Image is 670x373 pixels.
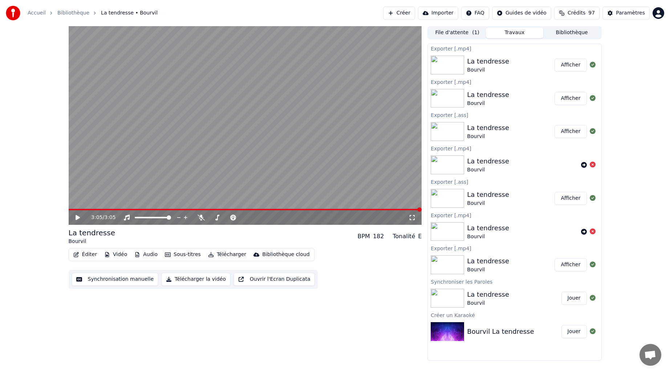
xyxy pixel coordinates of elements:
div: E [418,232,422,241]
button: Télécharger [205,250,249,260]
div: Paramètres [616,9,645,17]
a: Accueil [28,9,46,17]
div: Bourvil [467,233,509,240]
button: Crédits97 [554,7,600,20]
div: La tendresse [467,56,509,66]
span: ( 1 ) [472,29,479,36]
div: Exporter [.ass] [428,110,601,119]
div: La tendresse [467,190,509,200]
button: Bibliothèque [543,28,601,38]
div: Tonalité [393,232,415,241]
button: Ouvrir l'Ecran Duplicata [234,273,315,286]
div: BPM [357,232,370,241]
div: Bourvil [467,66,509,74]
div: La tendresse [467,289,509,300]
button: Jouer [561,292,587,305]
button: Importer [418,7,458,20]
button: Jouer [561,325,587,338]
span: 3:05 [104,214,115,221]
div: Bourvil [467,100,509,107]
a: Ouvrir le chat [639,344,661,366]
div: La tendresse [467,123,509,133]
div: La tendresse [467,256,509,266]
div: Exporter [.mp4] [428,211,601,219]
button: Afficher [555,58,586,72]
button: Afficher [555,125,586,138]
div: Bourvil [69,238,115,245]
div: Bourvil [467,200,509,207]
div: 182 [373,232,384,241]
button: Paramètres [602,7,650,20]
div: / [91,214,109,221]
div: La tendresse [467,223,509,233]
button: Travaux [486,28,543,38]
button: File d'attente [429,28,486,38]
button: Guides de vidéo [492,7,551,20]
button: Éditer [70,250,100,260]
div: Bourvil La tendresse [467,327,534,337]
button: Audio [131,250,161,260]
div: Exporter [.mp4] [428,77,601,86]
div: Synchroniser les Paroles [428,277,601,286]
div: La tendresse [467,156,509,166]
span: 3:05 [91,214,102,221]
button: Créer [383,7,415,20]
div: Exporter [.mp4] [428,244,601,252]
button: Afficher [555,192,586,205]
button: FAQ [461,7,489,20]
div: Exporter [.ass] [428,177,601,186]
span: La tendresse • Bourvil [101,9,158,17]
div: Bibliothèque cloud [262,251,309,258]
span: Crédits [568,9,585,17]
div: Exporter [.mp4] [428,144,601,153]
div: Bourvil [467,133,509,140]
div: Créer un Karaoké [428,311,601,319]
div: Exporter [.mp4] [428,44,601,53]
button: Afficher [555,258,586,271]
span: 97 [588,9,595,17]
button: Vidéo [101,250,130,260]
img: youka [6,6,20,20]
button: Afficher [555,92,586,105]
nav: breadcrumb [28,9,158,17]
div: La tendresse [69,228,115,238]
button: Sous-titres [162,250,204,260]
button: Synchronisation manuelle [72,273,159,286]
div: Bourvil [467,166,509,174]
div: Bourvil [467,266,509,273]
div: La tendresse [467,90,509,100]
a: Bibliothèque [57,9,89,17]
div: Bourvil [467,300,509,307]
button: Télécharger la vidéo [161,273,231,286]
